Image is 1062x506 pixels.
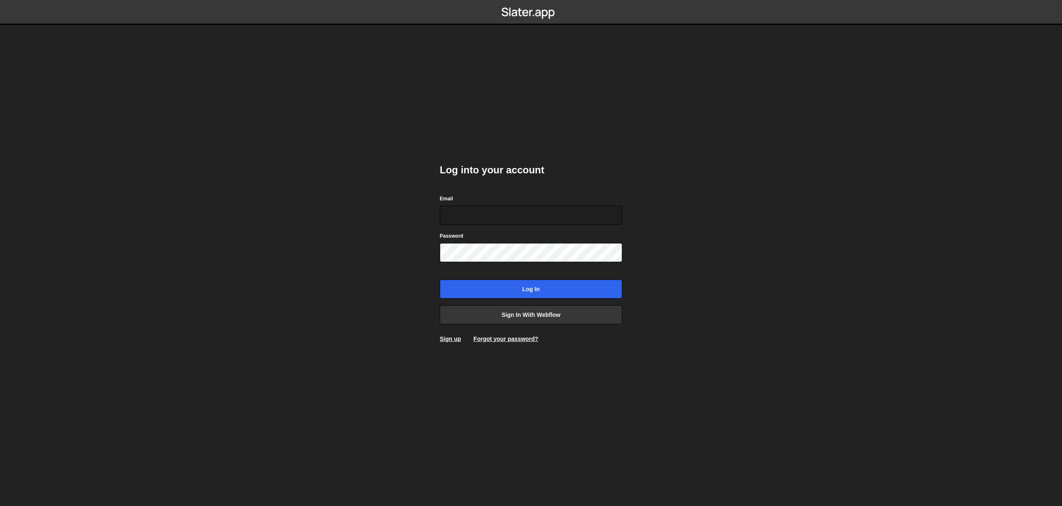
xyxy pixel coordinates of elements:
[440,195,453,203] label: Email
[473,336,538,342] a: Forgot your password?
[440,232,463,240] label: Password
[440,280,622,299] input: Log in
[440,305,622,324] a: Sign in with Webflow
[440,163,622,177] h2: Log into your account
[440,336,461,342] a: Sign up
